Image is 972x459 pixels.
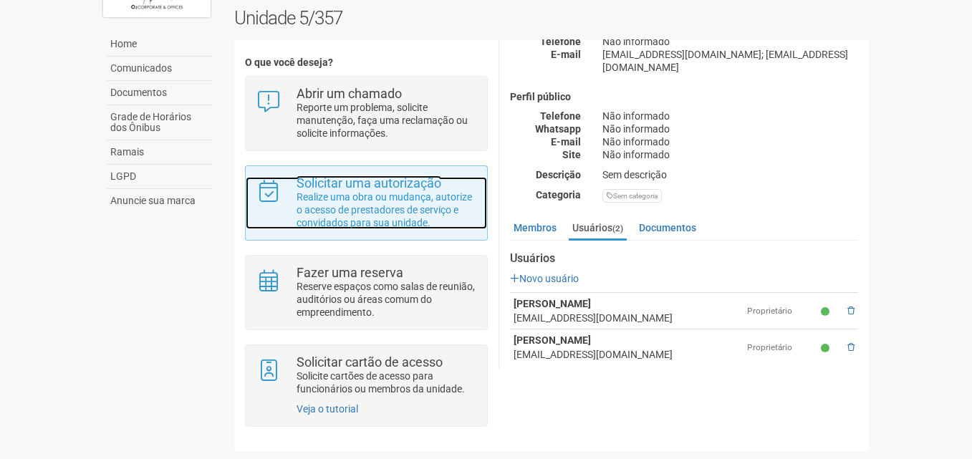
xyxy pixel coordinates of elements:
p: Reserve espaços como salas de reunião, auditórios ou áreas comum do empreendimento. [297,280,476,319]
p: Solicite cartões de acesso para funcionários ou membros da unidade. [297,369,476,395]
a: Solicitar cartão de acesso Solicite cartões de acesso para funcionários ou membros da unidade. [256,356,476,395]
div: Não informado [592,110,869,122]
div: Sem categoria [602,189,662,203]
small: Ativo [821,306,833,318]
strong: E-mail [551,49,581,60]
a: Ramais [107,140,213,165]
strong: Site [562,149,581,160]
p: Reporte um problema, solicite manutenção, faça uma reclamação ou solicite informações. [297,101,476,140]
strong: [PERSON_NAME] [514,298,591,309]
strong: [PERSON_NAME] [514,334,591,346]
strong: Usuários [510,252,858,265]
h4: O que você deseja? [245,57,488,68]
h4: Perfil público [510,92,858,102]
div: [EMAIL_ADDRESS][DOMAIN_NAME]; [EMAIL_ADDRESS][DOMAIN_NAME] [592,48,869,74]
div: Não informado [592,122,869,135]
strong: Whatsapp [535,123,581,135]
td: Proprietário [744,329,817,366]
a: Home [107,32,213,57]
td: Proprietário [744,293,817,329]
strong: E-mail [551,136,581,148]
a: Grade de Horários dos Ônibus [107,105,213,140]
strong: Abrir um chamado [297,86,402,101]
a: Documentos [107,81,213,105]
a: Usuários(2) [569,217,627,241]
strong: Telefone [540,110,581,122]
strong: Descrição [536,169,581,180]
small: (2) [612,223,623,233]
strong: Solicitar cartão de acesso [297,354,443,369]
a: Novo usuário [510,273,579,284]
strong: Telefone [540,36,581,47]
a: Abrir um chamado Reporte um problema, solicite manutenção, faça uma reclamação ou solicite inform... [256,87,476,140]
a: Membros [510,217,560,238]
strong: Fazer uma reserva [297,265,403,280]
div: [EMAIL_ADDRESS][DOMAIN_NAME] [514,311,740,325]
p: Realize uma obra ou mudança, autorize o acesso de prestadores de serviço e convidados para sua un... [297,190,476,229]
div: Não informado [592,135,869,148]
div: Sem descrição [592,168,869,181]
h2: Unidade 5/357 [234,7,870,29]
a: Anuncie sua marca [107,189,213,213]
strong: Solicitar uma autorização [297,175,441,190]
small: Ativo [821,342,833,354]
div: Não informado [592,148,869,161]
a: LGPD [107,165,213,189]
a: Comunicados [107,57,213,81]
div: Não informado [592,35,869,48]
div: [EMAIL_ADDRESS][DOMAIN_NAME] [514,347,740,362]
a: Fazer uma reserva Reserve espaços como salas de reunião, auditórios ou áreas comum do empreendime... [256,266,476,319]
a: Documentos [635,217,700,238]
strong: Categoria [536,189,581,200]
a: Solicitar uma autorização Realize uma obra ou mudança, autorize o acesso de prestadores de serviç... [256,177,476,229]
a: Veja o tutorial [297,403,358,415]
